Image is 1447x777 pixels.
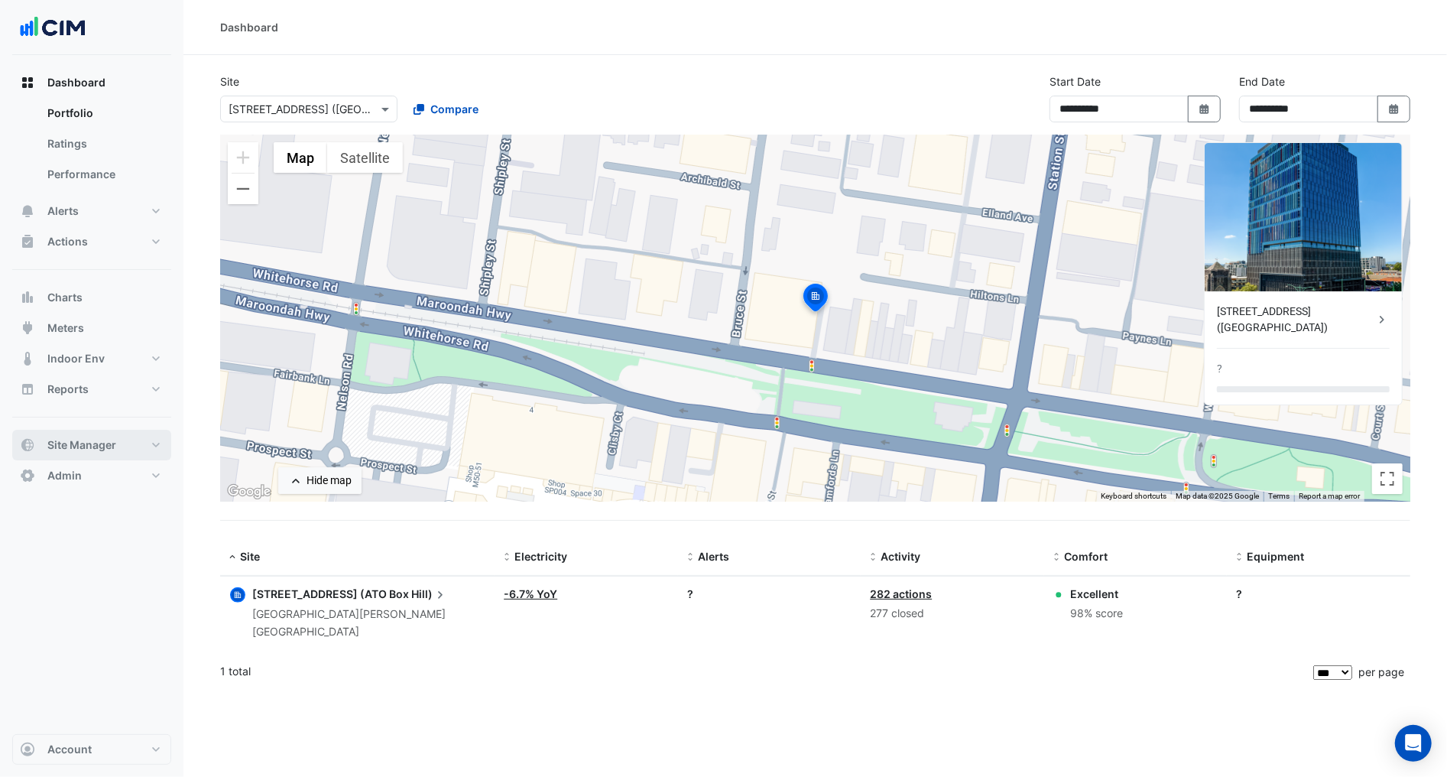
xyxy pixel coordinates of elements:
[47,382,89,397] span: Reports
[12,226,171,257] button: Actions
[799,281,832,318] img: site-pin-selected.svg
[20,437,35,453] app-icon: Site Manager
[20,468,35,483] app-icon: Admin
[47,234,88,249] span: Actions
[12,313,171,343] button: Meters
[252,606,485,641] div: [GEOGRAPHIC_DATA][PERSON_NAME][GEOGRAPHIC_DATA]
[1217,304,1374,336] div: [STREET_ADDRESS] ([GEOGRAPHIC_DATA])
[411,586,448,603] span: Hill)
[698,550,729,563] span: Alerts
[274,142,327,173] button: Show street map
[20,382,35,397] app-icon: Reports
[1358,665,1404,678] span: per page
[220,19,278,35] div: Dashboard
[307,473,352,489] div: Hide map
[47,742,92,757] span: Account
[430,101,479,117] span: Compare
[47,203,79,219] span: Alerts
[1101,491,1166,502] button: Keyboard shortcuts
[252,587,409,600] span: [STREET_ADDRESS] (ATO Box
[1395,725,1432,762] div: Open Intercom Messenger
[1217,361,1222,377] div: ?
[1176,492,1259,500] span: Map data ©2025 Google
[228,142,258,173] button: Zoom in
[35,128,171,159] a: Ratings
[35,98,171,128] a: Portfolio
[881,550,920,563] span: Activity
[47,320,84,336] span: Meters
[47,437,116,453] span: Site Manager
[1205,143,1402,291] img: 913 Whitehorse Rd (ATO Box Hill)
[12,374,171,405] button: Reports
[278,467,362,494] button: Hide map
[1247,550,1304,563] span: Equipment
[12,460,171,491] button: Admin
[870,605,1035,623] div: 277 closed
[47,351,105,366] span: Indoor Env
[12,282,171,313] button: Charts
[870,587,932,600] a: 282 actions
[12,196,171,226] button: Alerts
[12,343,171,374] button: Indoor Env
[47,75,105,90] span: Dashboard
[1236,586,1401,602] div: ?
[20,203,35,219] app-icon: Alerts
[18,12,87,43] img: Company Logo
[20,234,35,249] app-icon: Actions
[327,142,403,173] button: Show satellite imagery
[20,320,35,336] app-icon: Meters
[224,482,274,502] a: Open this area in Google Maps (opens a new window)
[1198,102,1212,115] fa-icon: Select Date
[47,290,83,305] span: Charts
[1268,492,1290,500] a: Terms (opens in new tab)
[220,73,239,89] label: Site
[47,468,82,483] span: Admin
[1070,586,1123,602] div: Excellent
[1372,463,1403,494] button: Toggle fullscreen view
[12,67,171,98] button: Dashboard
[1050,73,1101,89] label: Start Date
[514,550,567,563] span: Electricity
[240,550,260,563] span: Site
[1299,492,1360,500] a: Report a map error
[12,734,171,765] button: Account
[1064,550,1108,563] span: Comfort
[12,98,171,196] div: Dashboard
[20,290,35,305] app-icon: Charts
[20,75,35,90] app-icon: Dashboard
[1239,73,1285,89] label: End Date
[220,652,1310,691] div: 1 total
[20,351,35,366] app-icon: Indoor Env
[1387,102,1401,115] fa-icon: Select Date
[12,430,171,460] button: Site Manager
[404,96,488,122] button: Compare
[224,482,274,502] img: Google
[1070,605,1123,623] div: 98% score
[687,586,852,602] div: ?
[35,159,171,190] a: Performance
[228,174,258,204] button: Zoom out
[504,587,557,600] a: -6.7% YoY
